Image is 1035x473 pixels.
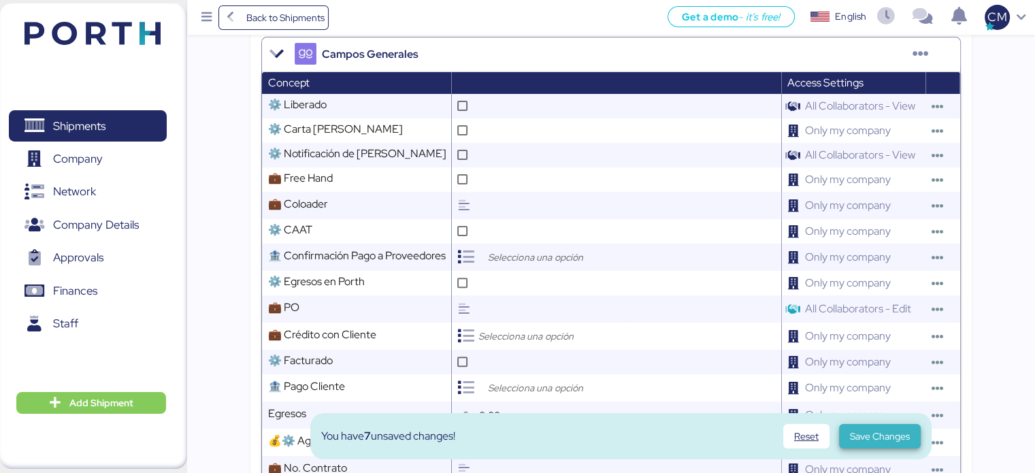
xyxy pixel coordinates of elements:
span: 💼 Free Hand [267,171,332,185]
span: Access Settings [787,76,864,90]
button: Save Changes [839,424,921,448]
span: 💼 Coloader [267,197,327,211]
span: ⚙️ Facturado [267,353,332,368]
span: Company [53,149,103,169]
span: ⚙️ Notificación de [PERSON_NAME] [267,146,446,161]
span: Only my company [800,244,896,270]
span: Add Shipment [69,395,133,411]
span: Only my company [800,323,896,348]
span: Finances [53,281,97,301]
a: Network [9,176,167,208]
button: Menu [195,6,218,29]
input: Selecciona una opción [484,249,627,265]
button: $ [457,404,473,427]
a: Back to Shipments [218,5,329,30]
span: 7 [364,429,371,443]
input: $ [478,402,781,429]
a: Approvals [9,242,167,274]
span: Only my company [800,193,896,218]
span: Network [53,182,96,201]
a: Staff [9,308,167,340]
a: Finances [9,276,167,307]
span: You have [321,429,364,443]
span: Only my company [800,118,896,143]
span: ⚙️ Liberado [267,97,326,112]
span: CM [987,8,1006,26]
span: 💼 Crédito con Cliente [267,327,376,342]
span: Only my company [800,270,896,295]
span: Concept [267,76,309,90]
span: Only my company [800,402,896,427]
span: 🏦 Confirmación Pago a Proveedores [267,248,445,263]
div: English [835,10,866,24]
span: 🏦 Pago Cliente [267,379,344,393]
span: All Collaborators - View [800,142,921,167]
span: 💼 PO [267,300,299,314]
span: unsaved changes! [371,429,455,443]
input: Selecciona una opción [478,328,627,344]
span: 💰⚙️ Agente Aduanal y Patente [267,434,422,448]
span: All Collaborators - Edit [800,296,917,321]
button: Reset [783,424,829,448]
a: Company [9,144,167,175]
a: Shipments [9,110,167,142]
span: Save Changes [850,428,910,444]
span: ⚙️ Carta [PERSON_NAME] [267,122,402,136]
a: Company Details [9,210,167,241]
span: Only my company [800,375,896,400]
span: ⚙️ CAAT [267,223,312,237]
span: Only my company [800,218,896,244]
span: Company Details [53,215,139,235]
span: Back to Shipments [246,10,324,26]
span: Approvals [53,248,103,267]
span: Only my company [800,349,896,374]
button: Add Shipment [16,392,166,414]
span: Reset [794,428,819,444]
span: Campos Generales [322,46,418,63]
span: Only my company [800,167,896,192]
span: Staff [53,314,78,333]
span: Shipments [53,116,105,136]
span: $ [463,408,467,423]
span: ⚙️ Egresos en Porth [267,274,364,289]
span: All Collaborators - View [800,93,921,118]
span: Egresos [267,406,306,421]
